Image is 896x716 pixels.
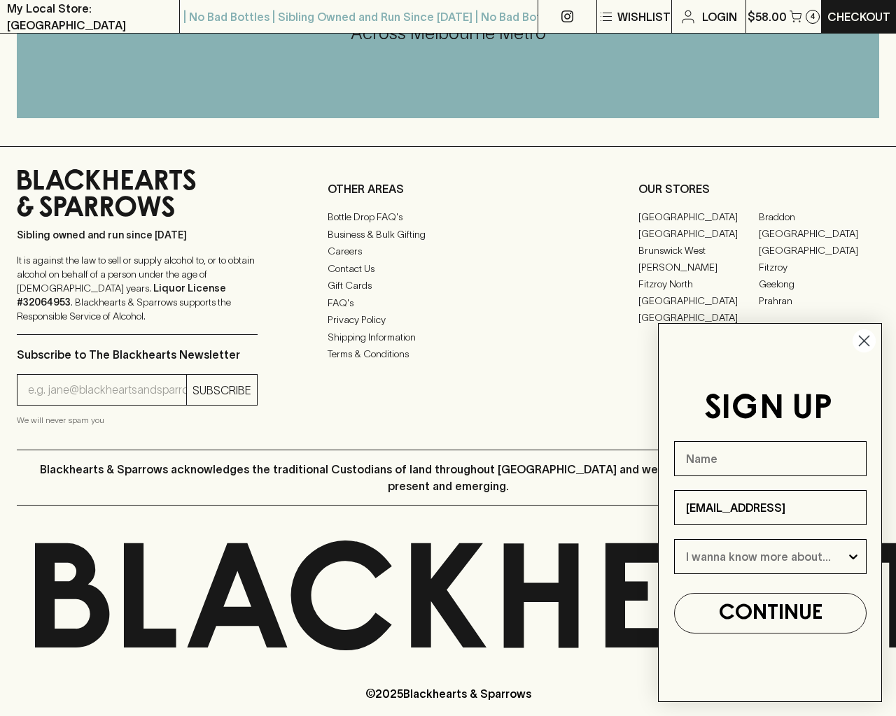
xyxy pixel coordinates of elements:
[674,490,867,525] input: Email
[638,225,759,242] a: [GEOGRAPHIC_DATA]
[17,346,258,363] p: Subscribe to The Blackhearts Newsletter
[17,253,258,323] p: It is against the law to sell or supply alcohol to, or to obtain alcohol on behalf of a person un...
[638,180,879,197] p: OUR STORES
[328,226,568,243] a: Business & Bulk Gifting
[759,275,879,292] a: Geelong
[27,461,869,494] p: Blackhearts & Sparrows acknowledges the traditional Custodians of land throughout [GEOGRAPHIC_DAT...
[748,8,787,25] p: $58.00
[17,228,258,242] p: Sibling owned and run since [DATE]
[638,242,759,259] a: Brunswick West
[328,346,568,363] a: Terms & Conditions
[638,259,759,275] a: [PERSON_NAME]
[759,292,879,309] a: Prahran
[328,312,568,329] a: Privacy Policy
[328,329,568,345] a: Shipping Information
[328,294,568,311] a: FAQ's
[827,8,890,25] p: Checkout
[759,208,879,225] a: Braddon
[846,540,860,573] button: Show Options
[617,8,671,25] p: Wishlist
[638,208,759,225] a: [GEOGRAPHIC_DATA]
[644,309,896,716] div: FLYOUT Form
[759,259,879,275] a: Fitzroy
[328,180,568,197] p: OTHER AREAS
[852,329,876,353] button: Close dialog
[759,242,879,259] a: [GEOGRAPHIC_DATA]
[674,441,867,476] input: Name
[187,375,257,405] button: SUBSCRIBE
[192,382,251,399] p: SUBSCRIBE
[674,593,867,633] button: CONTINUE
[28,379,186,401] input: e.g. jane@blackheartsandsparrows.com.au
[638,275,759,292] a: Fitzroy North
[759,225,879,242] a: [GEOGRAPHIC_DATA]
[638,292,759,309] a: [GEOGRAPHIC_DATA]
[17,413,258,427] p: We will never spam you
[811,13,815,20] p: 4
[328,278,568,294] a: Gift Cards
[686,540,846,573] input: I wanna know more about...
[328,243,568,260] a: Careers
[702,8,737,25] p: Login
[638,309,759,326] a: [GEOGRAPHIC_DATA]
[328,209,568,226] a: Bottle Drop FAQ's
[328,260,568,277] a: Contact Us
[704,393,832,425] span: SIGN UP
